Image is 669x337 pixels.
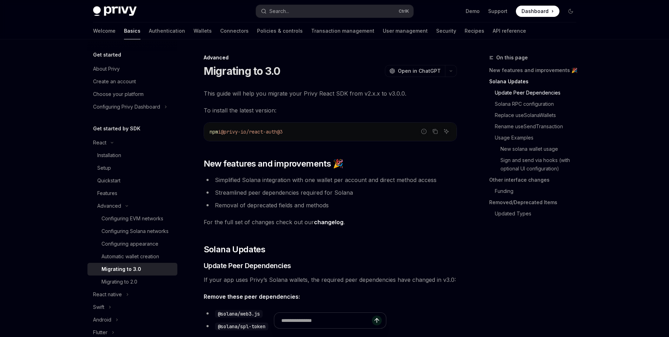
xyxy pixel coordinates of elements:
[314,219,343,226] a: changelog
[97,189,117,197] div: Features
[257,22,303,39] a: Policies & controls
[101,214,163,223] div: Configuring EVM networks
[93,124,140,133] h5: Get started by SDK
[488,8,507,15] a: Support
[101,227,169,235] div: Configuring Solana networks
[522,8,549,15] span: Dashboard
[565,6,576,17] button: Toggle dark mode
[204,244,265,255] span: Solana Updates
[97,202,121,210] div: Advanced
[97,151,121,160] div: Installation
[101,265,141,273] div: Migrating to 3.0
[87,288,177,301] button: Toggle React native section
[93,51,121,59] h5: Get started
[204,293,300,300] strong: Remove these peer dependencies:
[93,303,104,311] div: Swift
[87,212,177,225] a: Configuring EVM networks
[87,101,177,113] button: Toggle Configuring Privy Dashboard section
[93,6,137,16] img: dark logo
[489,110,582,121] a: Replace useSolanaWallets
[87,88,177,101] a: Choose your platform
[87,187,177,200] a: Features
[220,22,249,39] a: Connectors
[489,132,582,143] a: Usage Examples
[385,65,445,77] button: Open in ChatGPT
[489,174,582,186] a: Other interface changes
[93,90,144,98] div: Choose your platform
[93,290,122,299] div: React native
[87,63,177,75] a: About Privy
[204,54,457,61] div: Advanced
[204,275,457,285] span: If your app uses Privy’s Solana wallets, the required peer dependencies have changed in v3.0:
[489,76,582,87] a: Solana Updates
[489,155,582,174] a: Sign and send via hooks (with optional UI configuration)
[489,98,582,110] a: Solana RPC configuration
[87,276,177,288] a: Migrating to 2.0
[489,143,582,155] a: New solana wallet usage
[87,162,177,174] a: Setup
[194,22,212,39] a: Wallets
[372,316,382,325] button: Send message
[97,176,120,185] div: Quickstart
[493,22,526,39] a: API reference
[93,328,107,337] div: Flutter
[204,188,457,197] li: Streamlined peer dependencies required for Solana
[101,252,159,261] div: Automatic wallet creation
[87,250,177,263] a: Automatic wallet creation
[101,278,137,286] div: Migrating to 2.0
[87,225,177,238] a: Configuring Solana networks
[431,127,440,136] button: Copy the contents from the code block
[87,174,177,187] a: Quickstart
[204,175,457,185] li: Simplified Solana integration with one wallet per account and direct method access
[419,127,428,136] button: Report incorrect code
[204,105,457,115] span: To install the latest version:
[516,6,559,17] a: Dashboard
[87,263,177,276] a: Migrating to 3.0
[489,65,582,76] a: New features and improvements 🎉
[204,217,457,227] span: For the full set of changes check out our .
[383,22,428,39] a: User management
[442,127,451,136] button: Ask AI
[87,238,177,250] a: Configuring appearance
[256,5,413,18] button: Open search
[87,75,177,88] a: Create an account
[87,301,177,313] button: Toggle Swift section
[311,22,374,39] a: Transaction management
[489,121,582,132] a: Rename useSendTransaction
[465,22,484,39] a: Recipes
[489,208,582,219] a: Updated Types
[97,164,111,172] div: Setup
[489,186,582,197] a: Funding
[124,22,140,39] a: Basics
[218,129,221,135] span: i
[93,103,160,111] div: Configuring Privy Dashboard
[93,138,106,147] div: React
[489,87,582,98] a: Update Peer Dependencies
[436,22,456,39] a: Security
[101,240,158,248] div: Configuring appearance
[215,310,263,318] code: @solana/web3.js
[149,22,185,39] a: Authentication
[87,136,177,149] button: Toggle React section
[398,67,441,74] span: Open in ChatGPT
[489,197,582,208] a: Removed/Deprecated Items
[93,316,111,324] div: Android
[399,8,409,14] span: Ctrl K
[204,158,343,169] span: New features and improvements 🎉
[87,149,177,162] a: Installation
[93,77,136,86] div: Create an account
[204,89,457,98] span: This guide will help you migrate your Privy React SDK from v2.x.x to v3.0.0.
[269,7,289,15] div: Search...
[93,65,120,73] div: About Privy
[221,129,283,135] span: @privy-io/react-auth@3
[281,313,372,328] input: Ask a question...
[210,129,218,135] span: npm
[93,22,116,39] a: Welcome
[466,8,480,15] a: Demo
[87,200,177,212] button: Toggle Advanced section
[204,65,281,77] h1: Migrating to 3.0
[204,200,457,210] li: Removal of deprecated fields and methods
[87,313,177,326] button: Toggle Android section
[496,53,528,62] span: On this page
[204,261,291,271] span: Update Peer Dependencies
